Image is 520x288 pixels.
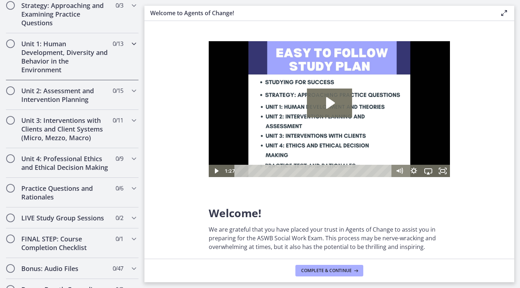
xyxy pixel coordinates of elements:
span: 0 / 11 [113,116,123,125]
button: Play Video: c1o6hcmjueu5qasqsu00.mp4 [98,47,143,76]
h2: Unit 2: Assessment and Intervention Planning [21,86,109,104]
p: We are grateful that you have placed your trust in Agents of Change to assist you in preparing fo... [209,225,450,251]
span: 0 / 1 [116,235,123,243]
h2: Unit 4: Professional Ethics and Ethical Decision Making [21,154,109,172]
button: Fullscreen [227,124,241,136]
h2: Unit 1: Human Development, Diversity and Behavior in the Environment [21,39,109,74]
h2: Bonus: Audio Files [21,264,109,273]
h2: Practice Questions and Rationales [21,184,109,201]
div: Playbar [31,124,180,136]
span: Welcome! [209,206,261,220]
span: 0 / 2 [116,214,123,222]
h2: Strategy: Approaching and Examining Practice Questions [21,1,109,27]
button: Show settings menu [198,124,212,136]
span: 0 / 47 [113,264,123,273]
span: Complete & continue [301,268,352,274]
span: 0 / 6 [116,184,123,193]
h2: LIVE Study Group Sessions [21,214,109,222]
span: 0 / 3 [116,1,123,10]
button: Airplay [212,124,227,136]
span: 0 / 13 [113,39,123,48]
span: 0 / 9 [116,154,123,163]
h2: Unit 3: Interventions with Clients and Client Systems (Micro, Mezzo, Macro) [21,116,109,142]
h2: FINAL STEP: Course Completion Checklist [21,235,109,252]
p: We want to congratulate you on starting a new chapter of your life by applauding your decision to... [209,257,450,274]
span: 0 / 15 [113,86,123,95]
button: Mute [183,124,198,136]
h3: Welcome to Agents of Change! [150,9,488,17]
button: Complete & continue [295,265,363,276]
